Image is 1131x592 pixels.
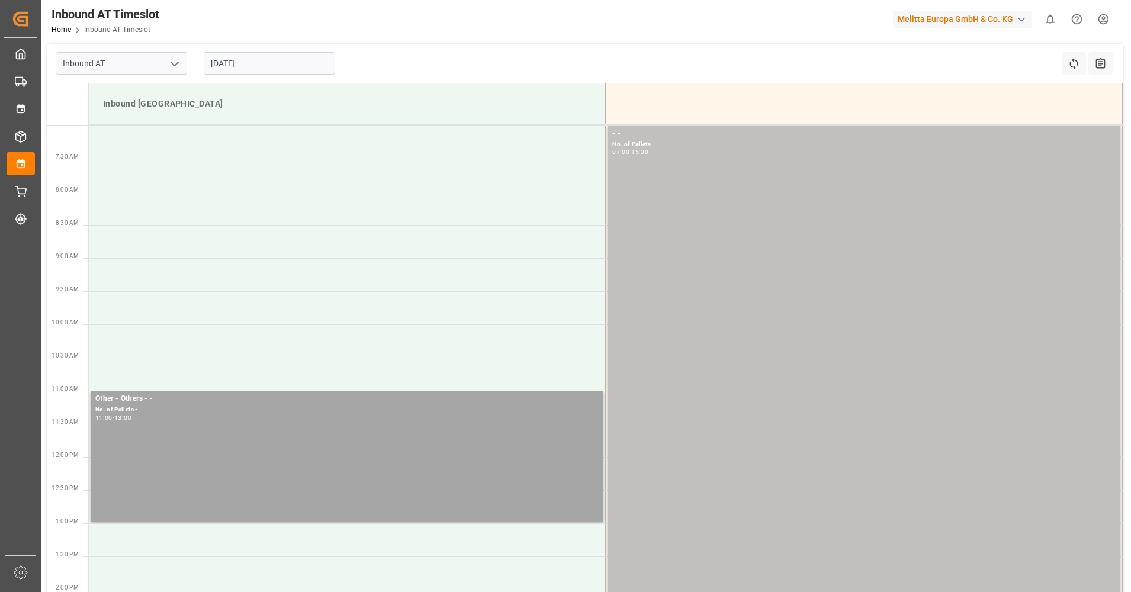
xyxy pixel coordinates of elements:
[612,140,1116,150] div: No. of Pallets -
[612,149,629,155] div: 07:00
[52,485,79,491] span: 12:30 PM
[893,8,1037,30] button: Melitta Europa GmbH & Co. KG
[612,128,1116,140] div: - -
[95,393,599,405] div: Other - Others - -
[56,220,79,226] span: 8:30 AM
[52,385,79,392] span: 11:00 AM
[52,419,79,425] span: 11:30 AM
[56,584,79,591] span: 2:00 PM
[52,452,79,458] span: 12:00 PM
[56,253,79,259] span: 9:00 AM
[1063,6,1090,33] button: Help Center
[98,93,596,115] div: Inbound [GEOGRAPHIC_DATA]
[56,52,187,75] input: Type to search/select
[56,286,79,292] span: 9:30 AM
[52,319,79,326] span: 10:00 AM
[204,52,335,75] input: DD.MM.YYYY
[114,415,131,420] div: 13:00
[113,415,114,420] div: -
[56,551,79,558] span: 1:30 PM
[165,54,183,73] button: open menu
[95,405,599,415] div: No. of Pallets -
[1037,6,1063,33] button: show 0 new notifications
[629,149,631,155] div: -
[52,5,159,23] div: Inbound AT Timeslot
[56,153,79,160] span: 7:30 AM
[56,518,79,525] span: 1:00 PM
[52,25,71,34] a: Home
[95,415,113,420] div: 11:00
[893,11,1032,28] div: Melitta Europa GmbH & Co. KG
[631,149,648,155] div: 15:30
[56,186,79,193] span: 8:00 AM
[52,352,79,359] span: 10:30 AM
